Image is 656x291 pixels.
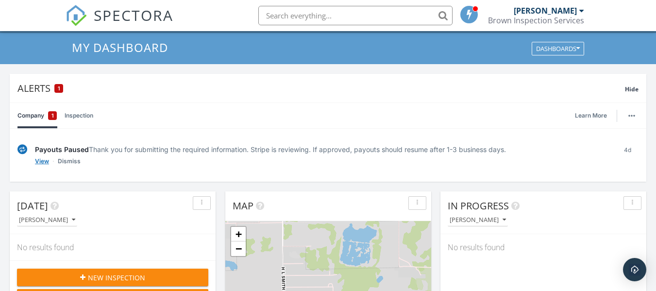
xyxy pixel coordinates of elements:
[440,234,646,260] div: No results found
[575,111,613,120] a: Learn More
[231,241,246,256] a: Zoom out
[17,269,208,286] button: New Inspection
[448,214,508,227] button: [PERSON_NAME]
[258,6,453,25] input: Search everything...
[448,199,509,212] span: In Progress
[231,227,246,241] a: Zoom in
[17,199,48,212] span: [DATE]
[628,115,635,117] img: ellipsis-632cfdd7c38ec3a7d453.svg
[58,85,60,92] span: 1
[488,16,584,25] div: Brown Inspection Services
[17,82,625,95] div: Alerts
[65,103,93,128] a: Inspection
[17,103,57,128] a: Company
[532,42,584,55] button: Dashboards
[51,111,54,120] span: 1
[88,273,145,283] span: New Inspection
[66,13,173,34] a: SPECTORA
[35,144,609,154] div: Thank you for submitting the required information. Stripe is reviewing. If approved, payouts shou...
[233,199,253,212] span: Map
[72,39,168,55] span: My Dashboard
[19,217,75,223] div: [PERSON_NAME]
[58,156,81,166] a: Dismiss
[94,5,173,25] span: SPECTORA
[536,45,580,52] div: Dashboards
[623,258,646,281] div: Open Intercom Messenger
[17,214,77,227] button: [PERSON_NAME]
[450,217,506,223] div: [PERSON_NAME]
[17,144,27,154] img: under-review-2fe708636b114a7f4b8d.svg
[10,234,216,260] div: No results found
[514,6,577,16] div: [PERSON_NAME]
[617,144,639,166] div: 4d
[35,156,49,166] a: View
[66,5,87,26] img: The Best Home Inspection Software - Spectora
[35,145,89,154] span: Payouts Paused
[625,85,639,93] span: Hide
